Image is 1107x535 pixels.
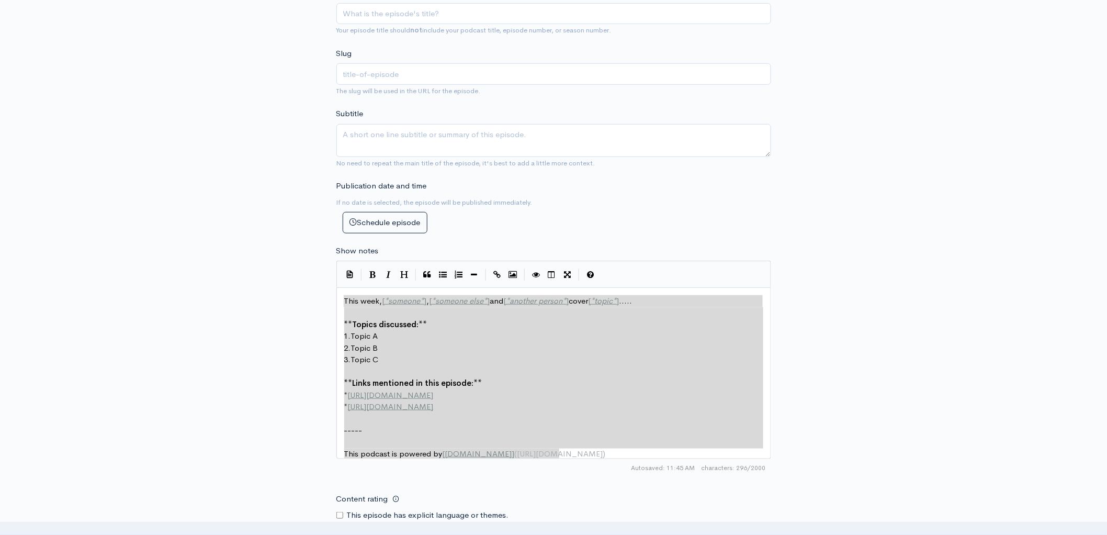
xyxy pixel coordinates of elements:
button: Generic List [435,267,451,283]
span: [URL][DOMAIN_NAME] [348,390,434,400]
button: Toggle Preview [528,267,544,283]
button: Heading [397,267,412,283]
span: Topic A [351,331,378,341]
span: someone else [436,296,484,306]
button: Quote [420,267,435,283]
input: What is the episode's title? [336,3,771,25]
span: Topic B [351,343,378,353]
span: [ [589,296,591,306]
i: | [524,269,525,281]
button: Toggle Fullscreen [560,267,575,283]
span: This podcast is powered by [344,449,443,459]
span: topic [595,296,613,306]
span: 1. [344,331,351,341]
span: ----- [344,425,363,435]
span: ] [512,449,515,459]
button: Schedule episode [343,212,427,233]
i: | [415,269,416,281]
span: ( [515,449,517,459]
small: The slug will be used in the URL for the episode. [336,86,481,95]
span: Topic C [351,354,379,364]
span: ] [488,296,490,306]
strong: not [411,26,423,35]
label: Publication date and time [336,180,427,192]
span: [URL][DOMAIN_NAME] [348,402,434,411]
label: Slug [336,48,352,60]
small: If no date is selected, the episode will be published immediately. [336,198,533,207]
span: ) [603,449,606,459]
button: Numbered List [451,267,467,283]
button: Insert Horizontal Line [467,267,482,283]
span: someone [389,296,421,306]
label: Content rating [336,488,388,510]
span: Topics discussed: [353,319,419,329]
span: [ [504,296,506,306]
button: Bold [365,267,381,283]
label: Show notes [336,245,379,257]
label: This episode has explicit language or themes. [347,509,509,521]
span: [DOMAIN_NAME] [445,449,512,459]
span: [ [443,449,445,459]
i: | [361,269,362,281]
span: [URL][DOMAIN_NAME] [517,449,603,459]
span: [ [430,296,432,306]
span: This week, [344,296,382,306]
span: , [427,296,430,306]
small: No need to repeat the main title of the episode, it's best to add a little more context. [336,159,595,168]
span: Autosaved: 11:45 AM [631,463,695,473]
button: Insert Image [505,267,521,283]
span: and [490,296,504,306]
label: Subtitle [336,108,364,120]
i: | [579,269,580,281]
span: cover [569,296,589,306]
button: Italic [381,267,397,283]
span: another person [510,296,563,306]
button: Toggle Side by Side [544,267,560,283]
button: Create Link [490,267,505,283]
span: 3. [344,354,351,364]
i: | [485,269,487,281]
button: Markdown Guide [583,267,598,283]
span: [ [382,296,385,306]
span: ] [567,296,569,306]
span: 2. [344,343,351,353]
span: ] [424,296,427,306]
input: title-of-episode [336,63,771,85]
span: 296/2000 [702,463,766,473]
span: ..... [619,296,632,306]
span: ] [617,296,619,306]
span: Links mentioned in this episode: [353,378,474,388]
button: Insert Show Notes Template [342,266,358,282]
small: Your episode title should include your podcast title, episode number, or season number. [336,26,612,35]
